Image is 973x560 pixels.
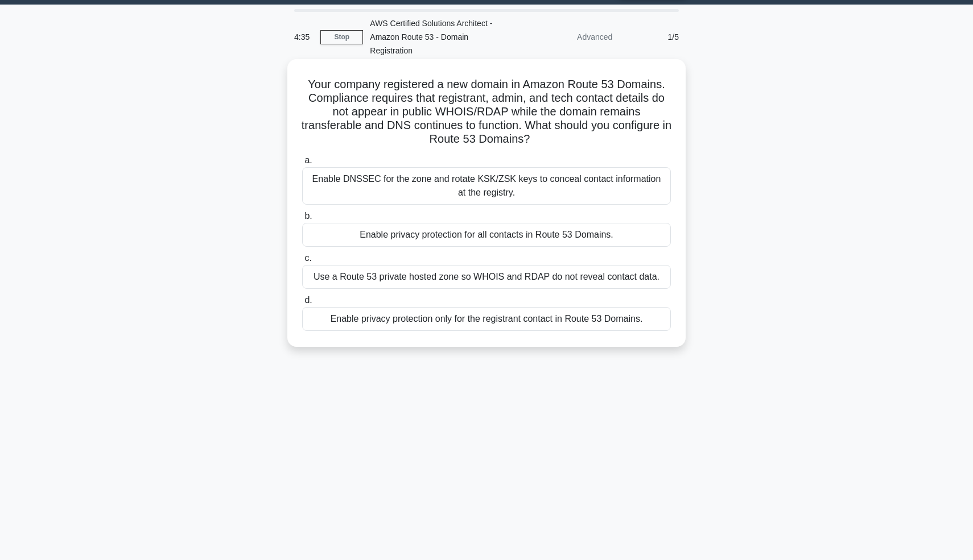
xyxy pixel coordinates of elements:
a: Stop [320,30,363,44]
span: c. [304,253,311,263]
div: Enable privacy protection only for the registrant contact in Route 53 Domains. [302,307,671,331]
div: AWS Certified Solutions Architect - Amazon Route 53 - Domain Registration [363,12,520,62]
div: Use a Route 53 private hosted zone so WHOIS and RDAP do not reveal contact data. [302,265,671,289]
div: Advanced [520,26,619,48]
div: 1/5 [619,26,686,48]
span: a. [304,155,312,165]
div: Enable privacy protection for all contacts in Route 53 Domains. [302,223,671,247]
span: d. [304,295,312,305]
div: 4:35 [287,26,320,48]
div: Enable DNSSEC for the zone and rotate KSK/ZSK keys to conceal contact information at the registry. [302,167,671,205]
h5: Your company registered a new domain in Amazon Route 53 Domains. Compliance requires that registr... [301,77,672,147]
span: b. [304,211,312,221]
